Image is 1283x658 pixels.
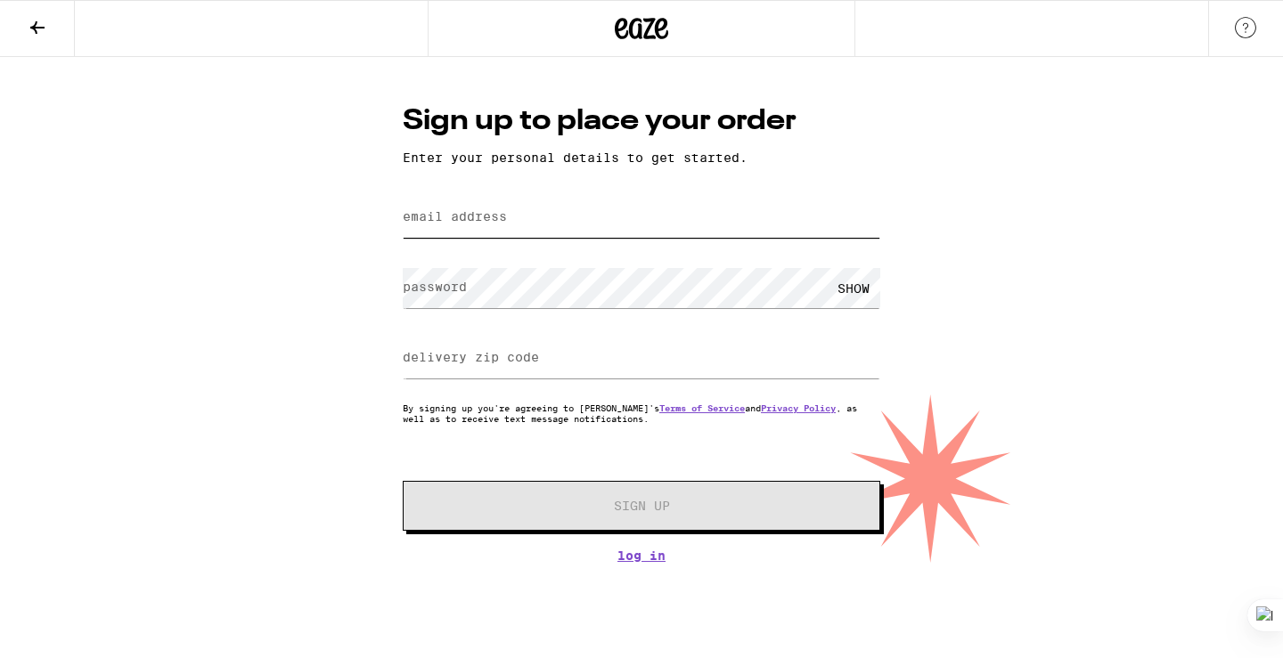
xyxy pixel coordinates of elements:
label: email address [403,209,507,223]
a: Privacy Policy [761,402,836,413]
h1: Sign up to place your order [403,102,880,142]
span: Hi. Need any help? [11,12,128,27]
label: password [403,280,467,294]
label: delivery zip code [403,350,539,364]
input: delivery zip code [403,338,880,378]
p: By signing up you're agreeing to [PERSON_NAME]'s and , as well as to receive text message notific... [403,402,880,424]
a: Terms of Service [659,402,745,413]
button: Sign Up [403,481,880,531]
input: email address [403,198,880,238]
div: SHOW [827,268,880,308]
span: Sign Up [614,500,670,512]
a: Log In [403,548,880,563]
p: Enter your personal details to get started. [403,150,880,165]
